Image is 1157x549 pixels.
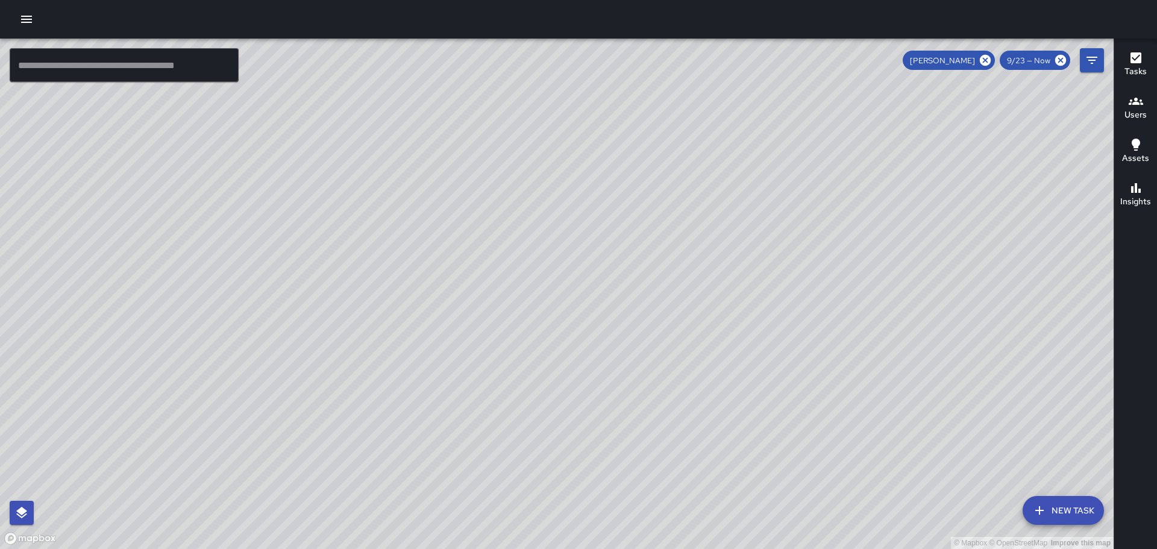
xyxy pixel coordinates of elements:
button: Tasks [1114,43,1157,87]
h6: Users [1124,108,1147,122]
span: [PERSON_NAME] [903,55,982,66]
button: Users [1114,87,1157,130]
div: 9/23 — Now [1000,51,1070,70]
button: Insights [1114,174,1157,217]
div: [PERSON_NAME] [903,51,995,70]
button: New Task [1023,496,1104,525]
button: Filters [1080,48,1104,72]
button: Assets [1114,130,1157,174]
h6: Insights [1120,195,1151,209]
span: 9/23 — Now [1000,55,1058,66]
h6: Tasks [1124,65,1147,78]
h6: Assets [1122,152,1149,165]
